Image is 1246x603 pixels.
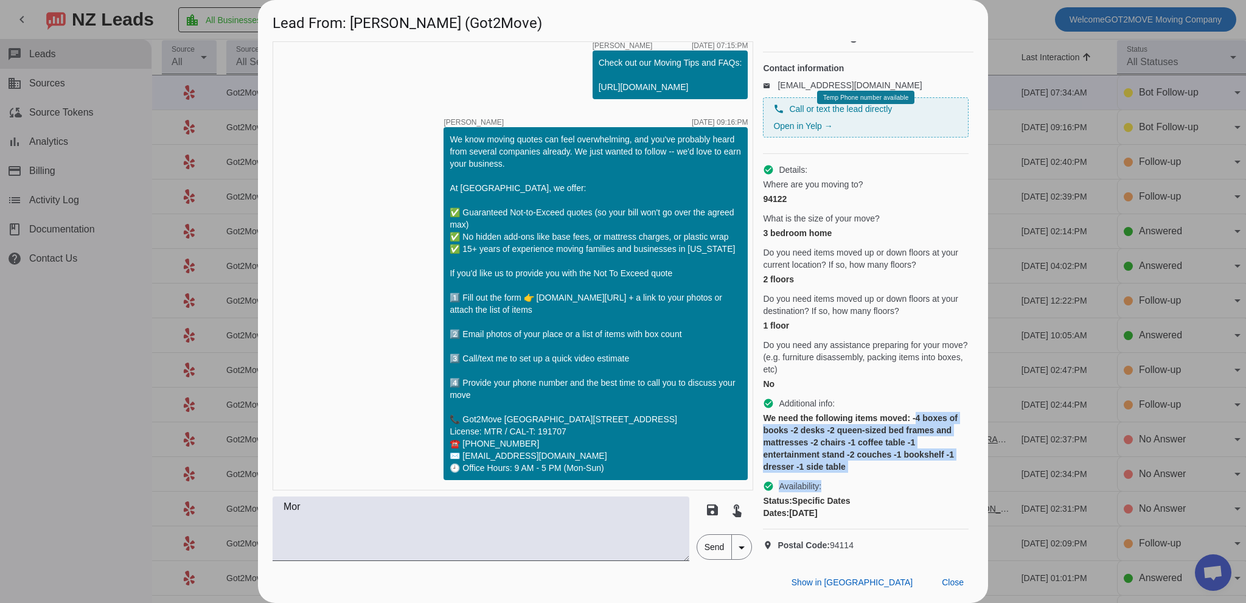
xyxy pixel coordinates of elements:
mat-icon: phone [773,103,784,114]
mat-icon: check_circle [763,164,774,175]
div: 94122 [763,193,969,205]
div: No [763,378,969,390]
mat-icon: touch_app [729,503,744,517]
div: [DATE] 07:15:PM [692,42,748,49]
span: [PERSON_NAME] [593,42,653,49]
div: 2 floors [763,273,969,285]
mat-icon: location_on [763,540,778,550]
mat-icon: email [763,82,778,88]
h4: Contact information [763,62,969,74]
span: Do you need items moved up or down floors at your current location? If so, how many floors? [763,246,969,271]
span: Do you need any assistance preparing for your move? (e.g. furniture disassembly, packing items in... [763,339,969,375]
h2: In-state moving [763,30,973,42]
a: Open in Yelp → [773,121,832,131]
span: Show in [GEOGRAPHIC_DATA] [792,577,913,587]
div: Check out our Moving Tips and FAQs: [URL][DOMAIN_NAME]​ [599,57,742,93]
div: We need the following items moved: -4 boxes of books -2 desks -2 queen-sized bed frames and mattr... [763,412,969,473]
span: Close [942,577,964,587]
mat-icon: check_circle [763,481,774,492]
div: 1 floor [763,319,969,332]
div: 3 bedroom home [763,227,969,239]
span: 94114 [778,539,854,551]
strong: Status: [763,496,792,506]
span: Temp Phone number available [823,94,908,101]
button: Show in [GEOGRAPHIC_DATA] [782,571,922,593]
mat-icon: arrow_drop_down [734,540,749,555]
strong: Postal Code: [778,540,830,550]
span: Additional info: [779,397,835,410]
strong: Dates: [763,508,789,518]
span: Where are you moving to? [763,178,863,190]
div: We know moving quotes can feel overwhelming, and you've probably heard from several companies alr... [450,133,742,474]
span: Details: [779,164,807,176]
mat-icon: save [705,503,720,517]
span: [PERSON_NAME] [444,119,504,126]
div: [DATE] 09:16:PM [692,119,748,126]
span: Availability: [779,480,821,492]
div: Specific Dates [763,495,969,507]
div: [DATE] [763,507,969,519]
a: [EMAIL_ADDRESS][DOMAIN_NAME] [778,80,922,90]
span: What is the size of your move? [763,212,879,225]
span: Send [697,535,732,559]
span: Do you need items moved up or down floors at your destination? If so, how many floors? [763,293,969,317]
mat-icon: check_circle [763,398,774,409]
span: Call or text the lead directly [789,103,892,115]
button: Close [932,571,973,593]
